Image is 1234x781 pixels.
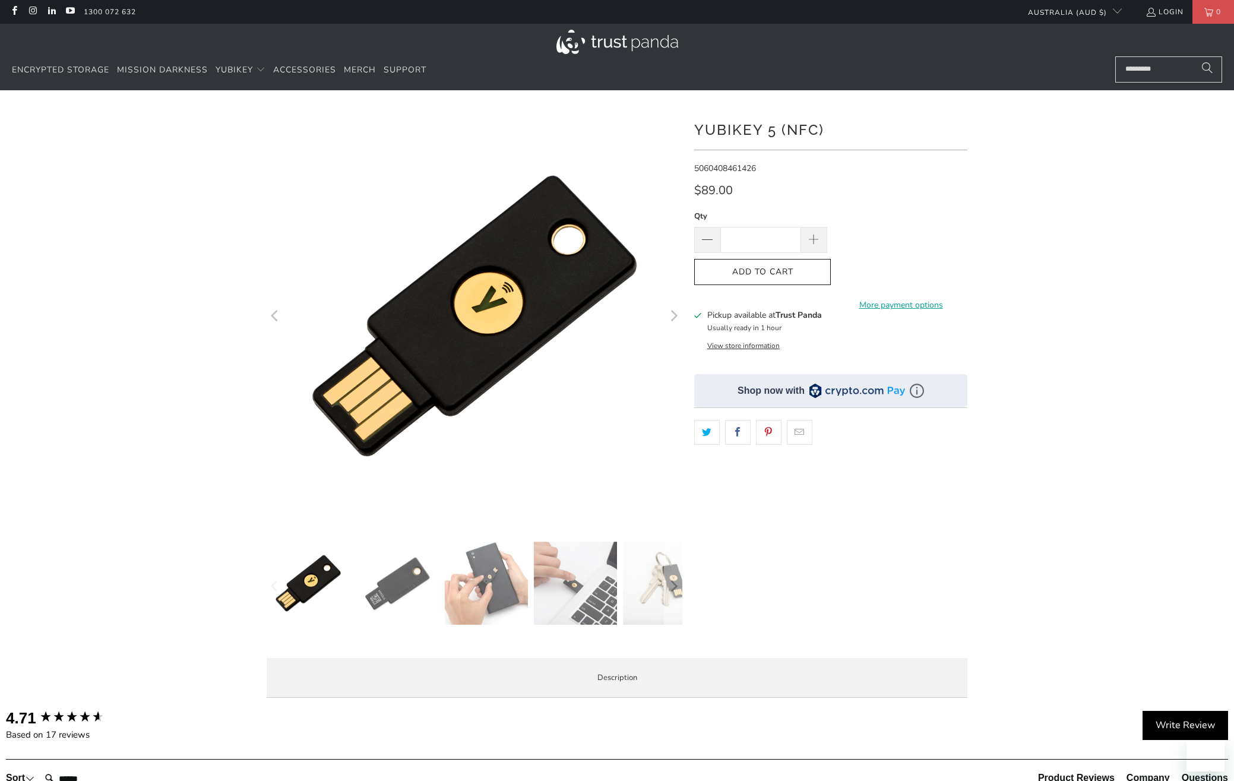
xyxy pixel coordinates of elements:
span: 5060408461426 [694,163,756,174]
button: Add to Cart [694,259,831,286]
div: Based on 17 reviews [6,729,131,741]
small: Usually ready in 1 hour [707,323,781,333]
span: Support [384,64,426,75]
a: More payment options [834,299,967,312]
a: Mission Darkness [117,56,208,84]
div: 4.71 star rating [39,710,105,726]
iframe: Button to launch messaging window [1186,733,1224,771]
img: YubiKey 5 (NFC) - Trust Panda [445,542,528,625]
button: Search [1192,56,1222,83]
img: YubiKey 5 (NFC) - Trust Panda [267,542,350,625]
button: Previous [266,542,285,631]
a: Login [1146,5,1184,18]
a: Trust Panda Australia on YouTube [65,7,75,17]
a: Accessories [273,56,336,84]
div: 4.71 [6,707,36,729]
img: YubiKey 5 (NFC) - Trust Panda [534,542,617,625]
span: Merch [344,64,376,75]
img: YubiKey 5 (NFC) - Trust Panda [623,542,706,625]
a: Share this on Facebook [725,420,751,445]
label: Qty [694,210,827,223]
a: YubiKey 5 (NFC) - Trust Panda [267,108,682,524]
a: Trust Panda Australia on Instagram [27,7,37,17]
a: Merch [344,56,376,84]
a: Share this on Twitter [694,420,720,445]
summary: YubiKey [216,56,265,84]
img: YubiKey 5 (NFC) - Trust Panda [356,542,439,625]
a: 1300 072 632 [84,5,136,18]
span: Mission Darkness [117,64,208,75]
div: Overall product rating out of 5: 4.71 [6,707,131,729]
label: Description [267,658,967,698]
nav: Translation missing: en.navigation.header.main_nav [12,56,426,84]
a: Encrypted Storage [12,56,109,84]
button: Next [664,108,683,524]
h1: YubiKey 5 (NFC) [694,117,967,141]
a: Email this to a friend [787,420,812,445]
button: Next [664,542,683,631]
a: Trust Panda Australia on Facebook [9,7,19,17]
span: Encrypted Storage [12,64,109,75]
a: Trust Panda Australia on LinkedIn [46,7,56,17]
button: Previous [266,108,285,524]
span: Accessories [273,64,336,75]
button: View store information [707,341,780,350]
a: Support [384,56,426,84]
span: $89.00 [694,182,733,198]
img: Trust Panda Australia [556,30,678,54]
h3: Pickup available at [707,309,822,321]
b: Trust Panda [776,309,822,321]
span: YubiKey [216,64,253,75]
span: Add to Cart [707,267,818,277]
div: Shop now with [738,384,805,397]
a: Share this on Pinterest [756,420,781,445]
input: Search... [1115,56,1222,83]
